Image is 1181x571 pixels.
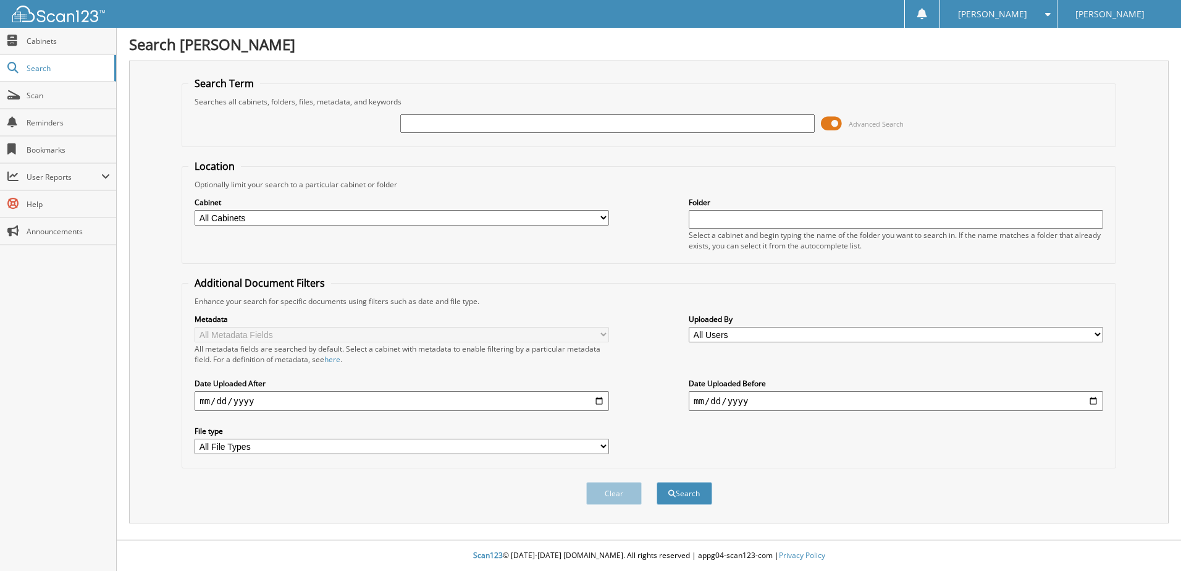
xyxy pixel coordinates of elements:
label: Date Uploaded After [195,378,609,389]
legend: Additional Document Filters [188,276,331,290]
a: here [324,354,340,365]
label: Date Uploaded Before [689,378,1103,389]
div: Searches all cabinets, folders, files, metadata, and keywords [188,96,1109,107]
img: scan123-logo-white.svg [12,6,105,22]
a: Privacy Policy [779,550,825,560]
span: Cabinets [27,36,110,46]
iframe: Chat Widget [1119,512,1181,571]
div: All metadata fields are searched by default. Select a cabinet with metadata to enable filtering b... [195,344,609,365]
label: Metadata [195,314,609,324]
span: Help [27,199,110,209]
span: [PERSON_NAME] [958,11,1027,18]
h1: Search [PERSON_NAME] [129,34,1169,54]
div: © [DATE]-[DATE] [DOMAIN_NAME]. All rights reserved | appg04-scan123-com | [117,541,1181,571]
label: Cabinet [195,197,609,208]
span: Announcements [27,226,110,237]
span: Reminders [27,117,110,128]
input: end [689,391,1103,411]
legend: Search Term [188,77,260,90]
div: Optionally limit your search to a particular cabinet or folder [188,179,1109,190]
label: Uploaded By [689,314,1103,324]
div: Select a cabinet and begin typing the name of the folder you want to search in. If the name match... [689,230,1103,251]
button: Clear [586,482,642,505]
span: Scan [27,90,110,101]
span: Advanced Search [849,119,904,129]
legend: Location [188,159,241,173]
input: start [195,391,609,411]
span: User Reports [27,172,101,182]
button: Search [657,482,712,505]
label: Folder [689,197,1103,208]
span: Scan123 [473,550,503,560]
span: [PERSON_NAME] [1075,11,1145,18]
span: Search [27,63,108,74]
span: Bookmarks [27,145,110,155]
div: Enhance your search for specific documents using filters such as date and file type. [188,296,1109,307]
label: File type [195,426,609,436]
